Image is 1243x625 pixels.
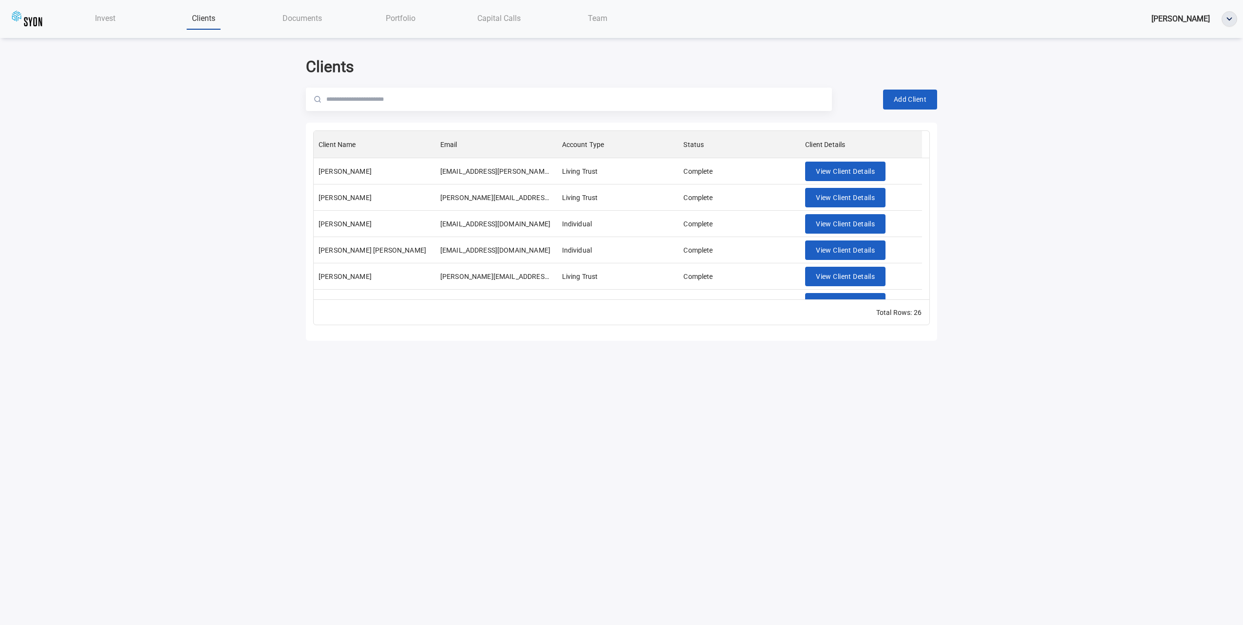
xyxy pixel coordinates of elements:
div: Complete [683,298,713,308]
div: Living Trust [562,193,598,202]
button: View Client Details [805,162,885,182]
span: View Client Details [816,165,875,178]
div: Total Rows: 26 [876,308,922,317]
button: View Client Details [805,240,885,260]
button: Add Client [883,90,937,110]
a: Invest [56,8,154,28]
div: LARRY.WB.YU@GMAIL.COM [440,272,552,281]
span: Portfolio [386,14,415,23]
div: ash+1@syoncap.com [440,298,550,308]
div: Complete [683,193,713,202]
div: Jonathan Sheena [319,245,426,255]
button: View Client Details [805,267,885,287]
div: amar@chokhawala.net [440,166,552,176]
span: Clients [192,14,215,23]
img: Magnifier [314,96,321,103]
h2: Clients [306,57,937,76]
div: Ashu Chopra [319,298,372,308]
button: View Client Details [805,293,885,313]
div: ken.sadowsky@gmail.com [440,193,552,202]
div: Living Trust [562,298,598,308]
div: Laurence Yu [319,272,372,281]
div: Individual [562,245,592,255]
div: Living Trust [562,166,598,176]
span: View Client Details [816,271,875,283]
span: Capital Calls [477,14,521,23]
div: Complete [683,219,713,229]
div: jsheena@gmail.com [440,245,550,255]
button: View Client Details [805,214,885,234]
div: Amar Chokhawala [319,166,372,176]
div: Individual [562,219,592,229]
div: Complete [683,272,713,281]
div: Client Name [319,131,356,158]
div: Client Details [800,131,922,158]
a: Team [548,8,647,28]
div: Account Type [562,131,604,158]
span: View Client Details [816,244,875,257]
div: Living Trust [562,272,598,281]
div: Kenneth Sadowsky [319,193,372,202]
a: Documents [253,8,351,28]
a: Portfolio [351,8,450,28]
div: Complete [683,245,713,255]
div: Priti Advani [319,219,372,229]
div: PRITIDEVI@YAHOO.COM [440,219,550,229]
div: Status [683,131,704,158]
button: View Client Details [805,188,885,208]
span: View Client Details [816,218,875,230]
span: Team [588,14,607,23]
div: Email [440,131,457,158]
a: Clients [154,8,253,28]
span: View Client Details [816,297,875,309]
img: syoncap.png [12,10,42,28]
span: Invest [95,14,115,23]
span: Add Client [894,93,926,106]
div: Email [435,131,557,158]
button: ellipse [1222,11,1237,27]
div: Account Type [557,131,679,158]
a: Capital Calls [450,8,548,28]
div: Status [678,131,800,158]
div: Complete [683,166,713,176]
img: ellipse [1222,12,1237,26]
span: [PERSON_NAME] [1151,14,1210,23]
span: Documents [282,14,322,23]
span: View Client Details [816,192,875,204]
div: Client Details [805,131,845,158]
div: Client Name [314,131,435,158]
